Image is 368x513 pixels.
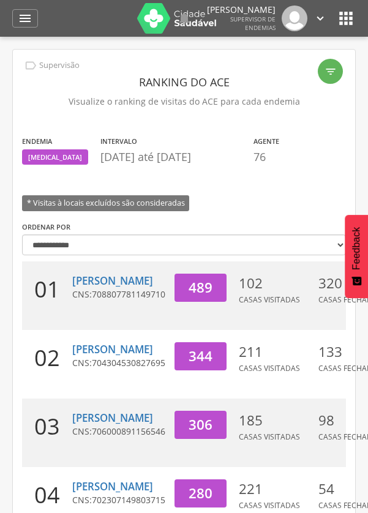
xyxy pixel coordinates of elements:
span: [MEDICAL_DATA] [28,152,82,162]
header: Ranking do ACE [22,71,346,93]
span: 280 [189,484,212,503]
p: CNS: [72,494,165,506]
a:  [177,6,192,31]
p: CNS: [72,357,165,369]
label: Ordenar por [22,222,70,232]
p: 211 [239,342,312,362]
span: Casas Visitadas [239,500,300,511]
span: Supervisor de Endemias [230,15,276,32]
p: CNS: [72,288,165,301]
p: [PERSON_NAME] [207,6,276,14]
div: 01 [22,261,72,330]
p: 221 [239,479,312,499]
p: [DATE] até [DATE] [100,149,247,165]
span: 708807781149710 [92,288,165,300]
i:  [336,9,356,28]
i:  [24,59,37,72]
p: 76 [253,149,279,165]
span: * Visitas à locais excluídos são consideradas [22,195,189,211]
div: 03 [22,399,72,467]
label: Intervalo [100,137,137,146]
span: Casas Visitadas [239,432,300,442]
a:  [12,9,38,28]
span: 702307149803715 [92,494,165,506]
a:  [314,6,327,31]
button: Feedback - Mostrar pesquisa [345,215,368,298]
span: Casas Visitadas [239,363,300,373]
i:  [18,11,32,26]
span: 489 [189,278,212,297]
span: 704304530827695 [92,357,165,369]
i:  [325,66,337,78]
a: [PERSON_NAME] [72,479,153,493]
i:  [177,11,192,26]
p: CNS: [72,425,165,438]
p: 102 [239,274,312,293]
p: Supervisão [39,61,80,70]
span: 344 [189,346,212,365]
span: Casas Visitadas [239,294,300,305]
p: Visualize o ranking de visitas do ACE para cada endemia [22,93,346,110]
label: Endemia [22,137,52,146]
a: [PERSON_NAME] [72,411,153,425]
p: 185 [239,411,312,430]
a: [PERSON_NAME] [72,274,153,288]
span: 706000891156546 [92,425,165,437]
div: 02 [22,330,72,399]
span: Feedback [351,227,362,270]
label: Agente [253,137,279,146]
i:  [314,12,327,25]
a: [PERSON_NAME] [72,342,153,356]
div: Filtro [318,59,343,84]
span: 306 [189,415,212,434]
